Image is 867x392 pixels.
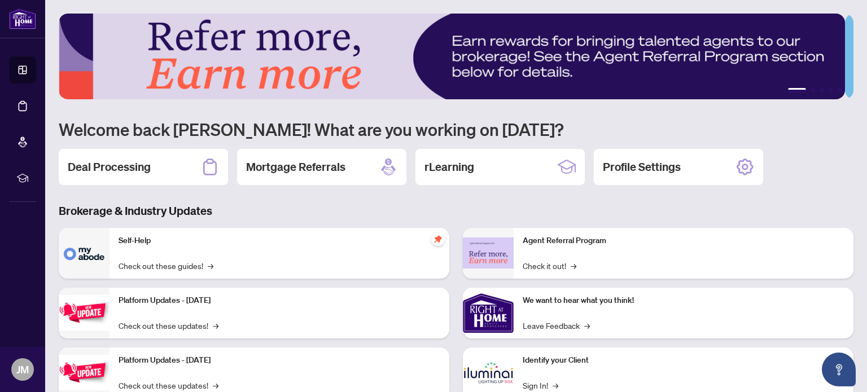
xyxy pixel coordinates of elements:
span: pushpin [431,232,445,246]
button: 3 [820,88,824,93]
img: logo [9,8,36,29]
h2: Profile Settings [603,159,681,175]
img: Platform Updates - July 8, 2025 [59,355,110,390]
span: → [553,379,558,391]
a: Leave Feedback→ [523,319,590,332]
a: Check out these updates!→ [119,319,218,332]
h2: Mortgage Referrals [246,159,345,175]
a: Check out these updates!→ [119,379,218,391]
img: Platform Updates - July 21, 2025 [59,295,110,331]
a: Check it out!→ [523,259,576,272]
button: 4 [829,88,833,93]
button: 1 [788,88,806,93]
a: Check out these guides!→ [119,259,213,272]
h3: Brokerage & Industry Updates [59,203,853,219]
h1: Welcome back [PERSON_NAME]! What are you working on [DATE]? [59,118,853,140]
img: Slide 0 [59,14,845,99]
p: Self-Help [119,235,440,247]
span: JM [16,362,29,377]
p: Identify your Client [523,354,844,367]
img: We want to hear what you think! [463,288,514,338]
button: 2 [811,88,815,93]
button: 5 [838,88,842,93]
span: → [571,259,576,272]
span: → [208,259,213,272]
p: Platform Updates - [DATE] [119,354,440,367]
button: Open asap [822,353,856,386]
span: → [584,319,590,332]
img: Agent Referral Program [463,237,514,268]
p: We want to hear what you think! [523,294,844,307]
img: Self-Help [59,228,110,279]
p: Agent Referral Program [523,235,844,247]
h2: Deal Processing [68,159,151,175]
p: Platform Updates - [DATE] [119,294,440,307]
span: → [213,319,218,332]
h2: rLearning [424,159,474,175]
a: Sign In!→ [523,379,558,391]
span: → [213,379,218,391]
